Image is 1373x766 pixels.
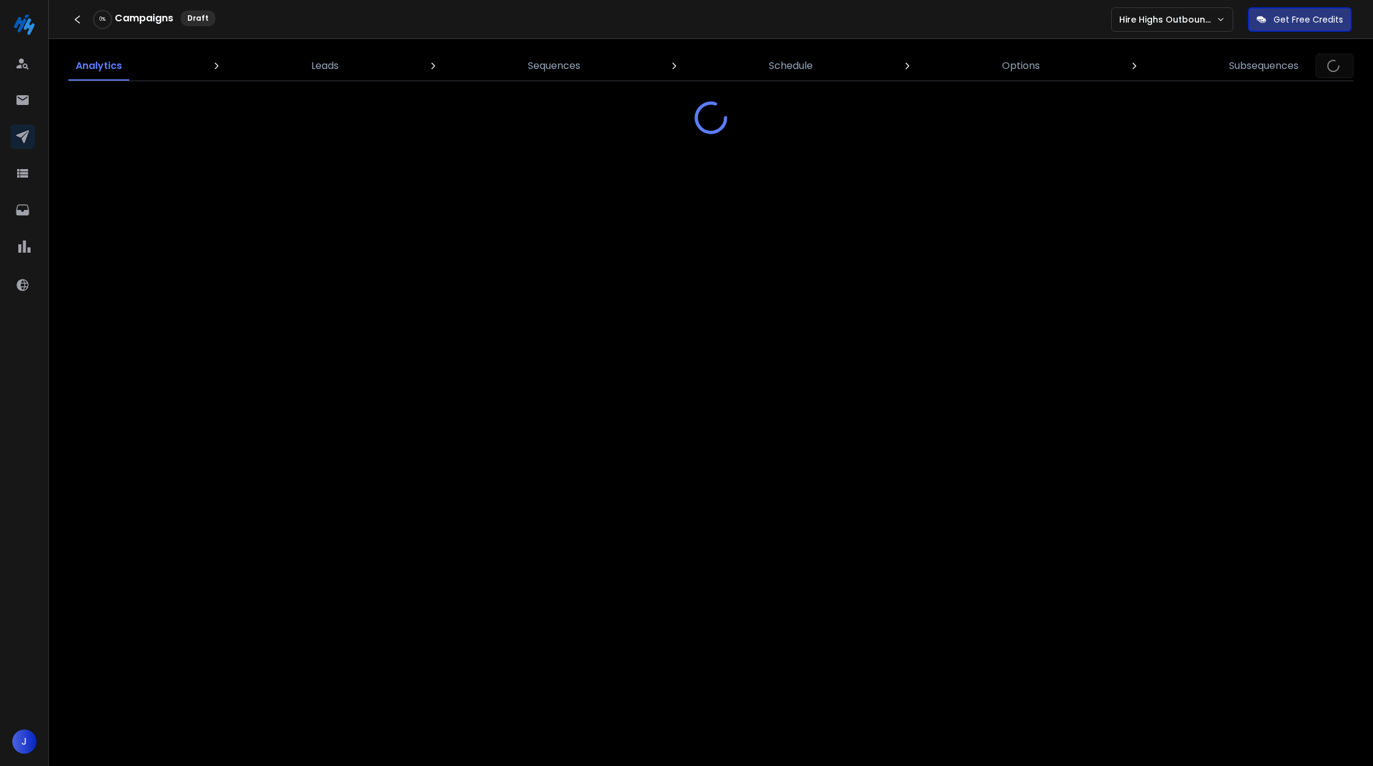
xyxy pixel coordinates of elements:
a: Options [995,51,1047,81]
p: 0 % [99,16,106,23]
a: Analytics [68,51,129,81]
p: Analytics [76,59,122,73]
button: J [12,729,37,754]
p: Subsequences [1229,59,1299,73]
a: Schedule [762,51,820,81]
h1: Campaigns [115,11,173,26]
p: Sequences [528,59,580,73]
a: Leads [304,51,346,81]
p: Hire Highs Outbound Engine [1119,13,1216,26]
p: Leads [311,59,339,73]
p: Get Free Credits [1274,13,1343,26]
a: Subsequences [1222,51,1306,81]
img: logo [12,12,37,37]
button: Get Free Credits [1248,7,1352,32]
p: Schedule [769,59,813,73]
p: Options [1002,59,1040,73]
a: Sequences [521,51,588,81]
div: Draft [181,10,215,26]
